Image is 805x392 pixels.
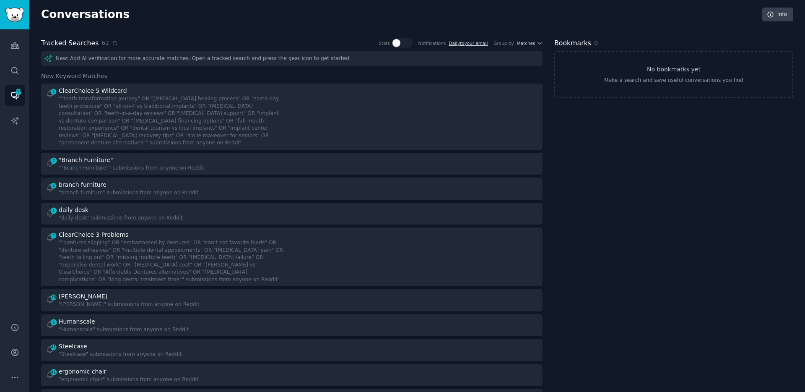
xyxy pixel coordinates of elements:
[59,351,182,358] div: "Steelcase" submissions from anyone on Reddit
[594,39,598,46] span: 0
[59,165,205,172] div: ""Branch Furniture"" submissions from anyone on Reddit
[59,326,189,334] div: "Humanscale" submissions from anyone on Reddit
[59,214,183,222] div: "daily desk" submissions from anyone on Reddit
[59,292,107,301] div: [PERSON_NAME]
[41,84,543,150] a: 1ClearChoice 5 Wildcard""teeth transformation journey" OR "[MEDICAL_DATA] healing process" OR "sa...
[50,208,57,214] span: 1
[5,85,25,106] a: 1136
[59,230,128,239] div: ClearChoice 3 Problems
[41,289,543,311] a: 16[PERSON_NAME]"[PERSON_NAME]" submissions from anyone on Reddit
[604,77,743,84] div: Make a search and save useful conversations you find
[762,8,793,22] a: Info
[418,40,446,46] div: Notifications
[59,342,87,351] div: Steelcase
[59,180,106,189] div: branch furniture
[50,233,57,238] span: 4
[41,72,107,81] span: New Keyword Matches
[59,376,198,384] div: "ergonomic chair" submissions from anyone on Reddit
[41,227,543,286] a: 4ClearChoice 3 Problems""dentures slipping" OR "embarrassed by dentures" OR "can't eat favorite f...
[517,40,535,46] span: Matches
[41,8,130,21] h2: Conversations
[50,294,57,300] span: 16
[41,38,99,49] h2: Tracked Searches
[50,344,57,350] span: 41
[50,89,57,94] span: 1
[50,158,57,164] span: 2
[554,51,793,98] a: No bookmarks yetMake a search and save useful conversations you find
[41,51,543,66] div: New: Add AI verification for more accurate matches. Open a tracked search and press the gear icon...
[41,339,543,361] a: 41Steelcase"Steelcase" submissions from anyone on Reddit
[59,367,106,376] div: ergonomic chair
[41,364,543,387] a: 41ergonomic chair"ergonomic chair" submissions from anyone on Reddit
[50,183,57,188] span: 2
[50,369,57,375] span: 41
[41,153,543,175] a: 2"Branch Furniture"""Branch Furniture"" submissions from anyone on Reddit
[517,40,543,46] button: Matches
[59,156,113,165] div: "Branch Furniture"
[554,38,591,49] h2: Bookmarks
[379,40,390,46] div: Stats
[647,65,701,74] h3: No bookmarks yet
[59,301,200,308] div: "[PERSON_NAME]" submissions from anyone on Reddit
[15,89,22,95] span: 1136
[41,314,543,337] a: 6Humanscale"Humanscale" submissions from anyone on Reddit
[59,189,199,197] div: "branch furniture" submissions from anyone on Reddit
[59,239,286,283] div: ""dentures slipping" OR "embarrassed by dentures" OR "can't eat favorite foods" OR "denture adhes...
[449,41,488,46] a: Dailytoyour email
[59,95,286,147] div: ""teeth transformation journey" OR "[MEDICAL_DATA] healing process" OR "same day teeth procedure"...
[41,203,543,225] a: 1daily desk"daily desk" submissions from anyone on Reddit
[59,86,127,95] div: ClearChoice 5 Wildcard
[101,39,109,47] span: 62
[493,40,514,46] div: Group by
[59,317,95,326] div: Humanscale
[50,319,57,325] span: 6
[41,178,543,200] a: 2branch furniture"branch furniture" submissions from anyone on Reddit
[59,206,88,214] div: daily desk
[5,8,24,22] img: GummySearch logo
